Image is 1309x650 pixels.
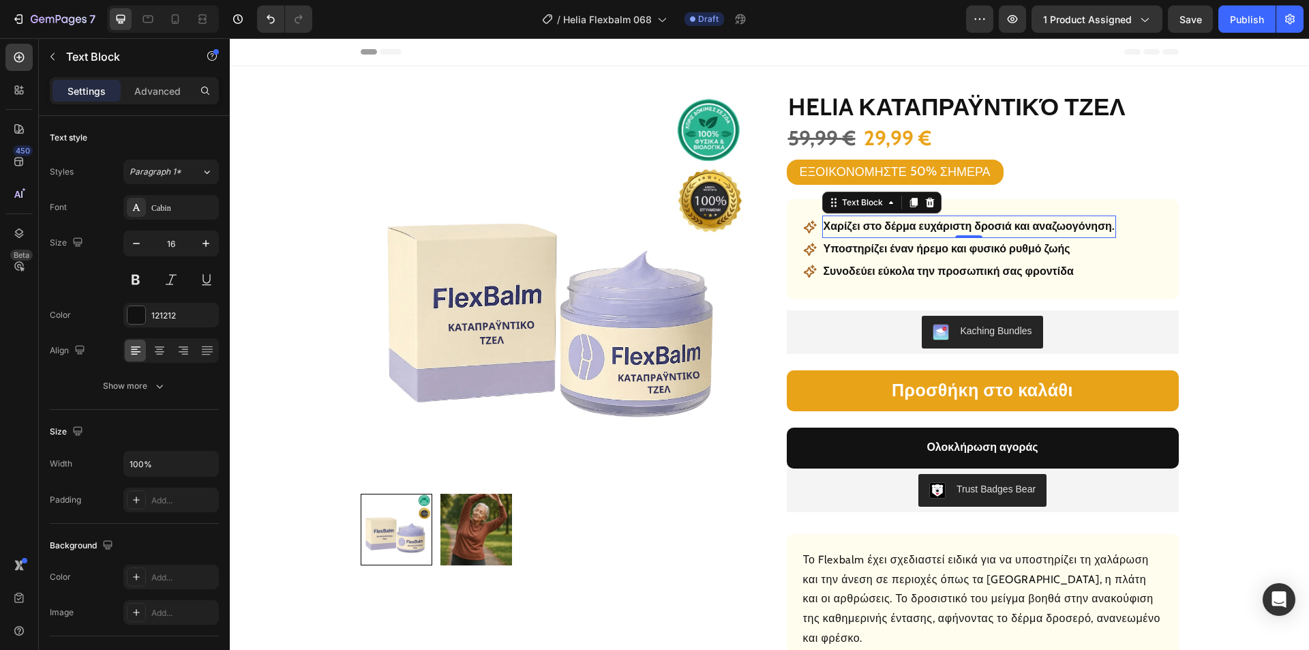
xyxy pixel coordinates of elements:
[151,607,215,619] div: Add...
[50,537,116,555] div: Background
[594,179,885,198] p: Χαρίζει στο δέρμα ευχάριστη δροσιά και αναζωογόνηση.
[568,124,679,144] div: ΕΞΟΙΚΟΝΟΜΗΣΤΕ
[89,11,95,27] p: 7
[50,374,219,398] button: Show more
[134,84,181,98] p: Advanced
[703,286,719,302] img: KachingBundles.png
[557,85,627,115] div: 59,99 €
[1218,5,1276,33] button: Publish
[594,201,841,221] p: Υποστηρίζει έναν ήρεμο και φυσικό ρυθμό ζωής
[151,572,215,584] div: Add...
[257,5,312,33] div: Undo/Redo
[1168,5,1213,33] button: Save
[610,158,656,171] div: Text Block
[698,13,719,25] span: Draft
[13,145,33,156] div: 450
[557,389,949,430] button: Ολοκλήρωση αγοράς
[151,494,215,507] div: Add...
[50,571,71,583] div: Color
[123,160,219,184] button: Paragraph 1*
[699,444,716,460] img: CLDR_q6erfwCEAE=.png
[103,379,166,393] div: Show more
[697,400,808,419] div: Ολοκλήρωση αγοράς
[1263,583,1295,616] div: Open Intercom Messenger
[563,12,652,27] span: Helia Flexbalm 068
[151,310,215,322] div: 121212
[708,124,763,144] div: ΣΗΜΕΡΑ
[727,444,806,458] div: Trust Badges Bear
[1179,14,1202,25] span: Save
[130,166,181,178] span: Paragraph 1*
[151,202,215,214] div: Cabin
[689,436,817,469] button: Trust Badges Bear
[50,166,74,178] div: Styles
[50,132,87,144] div: Text style
[1032,5,1162,33] button: 1 product assigned
[50,309,71,321] div: Color
[50,606,74,619] div: Image
[1230,12,1264,27] div: Publish
[557,12,560,27] span: /
[662,340,843,366] div: Προσθήκη στο καλάθι
[50,201,67,213] div: Font
[230,38,1309,650] iframe: Design area
[594,224,844,243] p: Συνοδεύει εύκολα την προσωπική σας φροντίδα
[50,423,86,441] div: Size
[5,5,102,33] button: 7
[10,250,33,261] div: Beta
[679,124,708,143] div: 50%
[730,286,802,300] div: Kaching Bundles
[50,494,81,506] div: Padding
[592,177,886,200] div: Rich Text Editor. Editing area: main
[633,85,703,115] div: 29,99 €
[557,332,949,373] button: Προσθήκη στο καλάθι
[692,278,813,310] button: Kaching Bundles
[124,452,218,476] input: Auto
[66,48,182,65] p: Text Block
[50,342,88,360] div: Align
[50,458,72,470] div: Width
[557,55,949,82] h1: Helia καταπραϋντικό τζελ
[1043,12,1132,27] span: 1 product assigned
[50,234,86,252] div: Size
[67,84,106,98] p: Settings
[573,515,931,606] p: Το Flexbalm έχει σχεδιαστεί ειδικά για να υποστηρίζει τη χαλάρωση και την άνεση σε περιοχές όπως ...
